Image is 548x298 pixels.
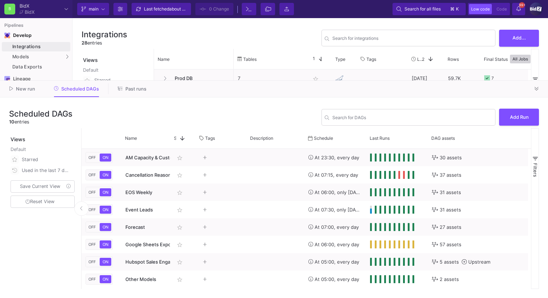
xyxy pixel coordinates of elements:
[87,259,97,264] span: OFF
[175,206,184,214] mat-icon: star_border
[77,3,109,15] button: main
[100,154,111,161] button: ON
[101,207,110,212] span: ON
[101,155,110,160] span: ON
[469,4,492,14] button: Low code
[169,6,208,12] span: about 23 hours ago
[125,86,146,92] span: Past runs
[82,39,127,46] div: entries
[499,30,539,47] button: Add...
[87,172,97,177] span: OFF
[22,165,70,176] div: Used in the last 7 days
[243,56,257,62] span: Tables
[100,223,111,231] button: ON
[4,4,15,14] div: B
[61,86,99,92] span: Scheduled DAGs
[332,37,492,42] input: Search for name, tables, ...
[82,75,149,86] button: Starred
[100,188,111,196] button: ON
[125,224,145,230] span: Forecast
[125,259,190,265] span: Hubspot Sales Engagements
[456,5,459,13] span: k
[87,190,97,195] span: OFF
[494,4,509,14] button: Code
[11,196,75,208] button: Reset View
[4,76,10,82] img: Navigation icon
[101,259,110,264] span: ON
[335,56,345,62] span: Type
[87,171,97,179] button: OFF
[440,184,461,201] span: 31 assets
[250,135,273,141] span: Description
[175,171,184,180] mat-icon: star_border
[87,240,97,248] button: OFF
[83,67,149,75] div: Default
[87,188,97,196] button: OFF
[100,171,111,179] button: ON
[175,154,184,162] mat-icon: star_border
[101,190,110,195] span: ON
[450,5,454,13] span: ⌘
[101,172,110,177] span: ON
[87,258,97,266] button: OFF
[11,146,76,154] div: Default
[175,258,184,266] mat-icon: star_border
[100,206,111,214] button: ON
[87,206,97,214] button: OFF
[440,253,459,270] span: 5 assets
[532,163,538,177] span: Filters
[87,155,97,160] span: OFF
[87,242,97,247] span: OFF
[440,149,462,166] span: 30 assets
[16,86,35,92] span: New run
[100,258,111,266] button: ON
[512,35,526,41] span: Add...
[205,135,215,141] span: Tags
[87,224,97,230] span: OFF
[417,56,422,62] span: Last Used
[20,4,35,8] div: BidX
[444,70,480,87] div: 59.7K
[336,76,343,81] img: MariaDB on Amazon RDS
[174,135,176,141] span: Star
[13,76,60,82] div: Lineage
[132,3,191,15] button: Last fetchedabout 23 hours ago
[82,40,87,46] span: 28
[519,2,525,8] span: 99+
[9,165,76,176] button: Used in the last 7 days
[100,240,111,248] button: ON
[82,49,150,64] div: Views
[9,109,72,118] h3: Scheduled DAGs
[94,75,143,86] div: Starred
[175,223,184,232] mat-icon: star_border
[491,70,494,87] div: 7
[440,201,461,218] span: 31 assets
[125,135,137,141] span: Name
[13,33,24,38] div: Develop
[308,219,362,236] div: At 07:00, every day
[87,277,97,282] span: OFF
[25,199,54,204] span: Reset View
[408,70,444,87] div: [DATE]
[12,64,68,70] div: Data Exports
[158,56,170,62] span: Name
[87,207,97,212] span: OFF
[314,135,333,141] span: Schedule
[308,184,362,201] div: At 06:00, only [DATE]
[440,271,459,288] span: 2 assets
[468,253,490,270] span: Upstream
[471,7,490,12] span: Low code
[101,224,110,230] span: ON
[125,242,177,247] span: Google Sheets Exports
[125,172,261,178] span: Cancellation Reasons & [PERSON_NAME] & [PERSON_NAME]
[2,30,70,41] mat-expansion-panel-header: Navigation iconDevelop
[370,135,390,141] span: Last Runs
[101,277,110,282] span: ON
[22,154,70,165] div: Starred
[448,5,462,13] button: ⌘k
[440,236,461,253] span: 57 assets
[25,10,35,14] div: BidX
[144,4,187,14] div: Last fetched
[20,184,60,189] span: Save Current View
[175,275,184,284] mat-icon: star_border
